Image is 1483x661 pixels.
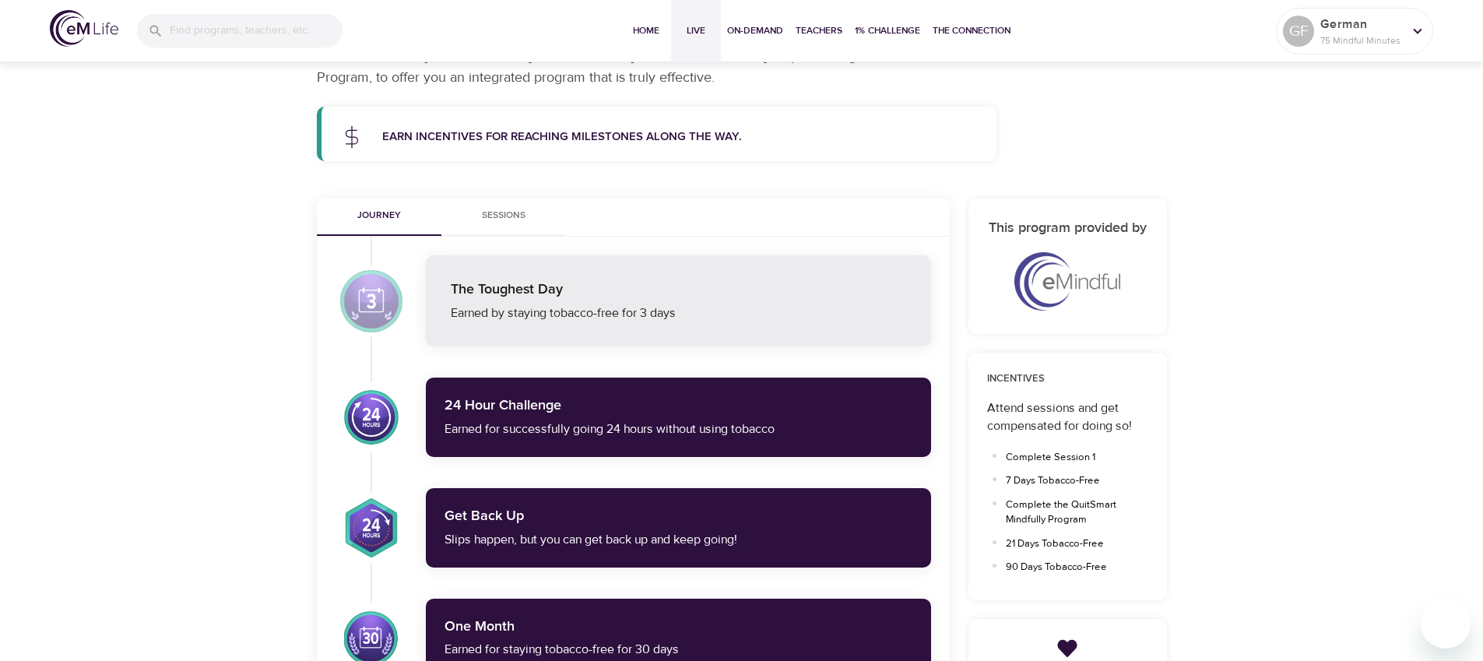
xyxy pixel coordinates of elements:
[1006,473,1130,489] p: 7 Days Tobacco-Free
[987,399,1148,435] div: Attend sessions and get compensated for doing so!
[50,10,118,47] img: logo
[933,23,1010,39] span: The Connection
[796,23,842,39] span: Teachers
[451,304,906,322] div: Earned by staying tobacco-free for 3 days
[451,280,906,301] div: The Toughest Day
[987,217,1148,240] h6: This program provided by
[170,14,343,47] input: Find programs, teachers, etc...
[1421,599,1471,649] iframe: Button to launch messaging window
[727,23,783,39] span: On-Demand
[382,128,979,146] p: Earn incentives for reaching milestones along the way.
[987,371,1148,387] p: Incentives
[1006,536,1130,552] p: 21 Days Tobacco-Free
[326,208,432,224] span: Journey
[445,507,912,527] div: Get Back Up
[1006,498,1130,528] p: Complete the QuitSmart Mindfully Program
[1014,252,1121,311] img: eMindful%20logo%20%281%29.png
[445,420,912,438] div: Earned for successfully going 24 hours without using tobacco
[1320,15,1403,33] p: German
[1320,33,1403,47] p: 75 Mindful Minutes
[1283,16,1314,47] div: GF
[445,641,912,659] div: Earned for staying tobacco-free for 30 days
[677,23,715,39] span: Live
[445,531,912,549] div: Slips happen, but you can get back up and keep going!
[445,396,912,417] div: 24 Hour Challenge
[445,617,912,638] div: One Month
[627,23,665,39] span: Home
[1006,450,1130,466] p: Complete Session 1
[1006,560,1130,575] p: 90 Days Tobacco-Free
[451,208,557,224] span: Sessions
[855,23,920,39] span: 1% Challenge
